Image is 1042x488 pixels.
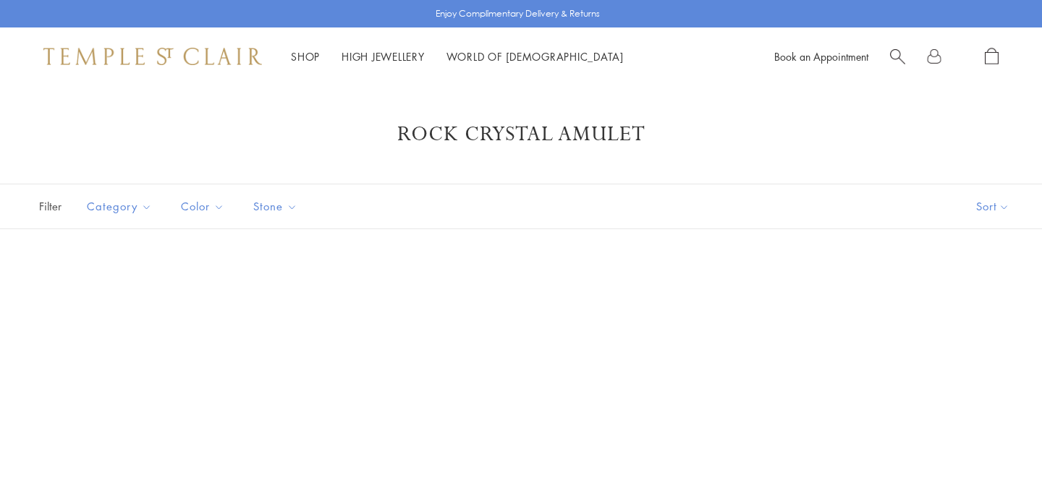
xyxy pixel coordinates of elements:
[242,190,308,223] button: Stone
[76,190,163,223] button: Category
[436,7,600,21] p: Enjoy Complimentary Delivery & Returns
[890,48,905,66] a: Search
[985,48,999,66] a: Open Shopping Bag
[774,49,868,64] a: Book an Appointment
[80,197,163,215] span: Category
[446,49,624,64] a: World of [DEMOGRAPHIC_DATA]World of [DEMOGRAPHIC_DATA]
[58,121,984,147] h1: Rock Crystal Amulet
[43,48,262,65] img: Temple St. Clair
[291,49,320,64] a: ShopShop
[944,184,1042,228] button: Show sort by
[291,48,624,66] nav: Main navigation
[246,197,308,215] span: Stone
[342,49,425,64] a: High JewelleryHigh Jewellery
[174,197,235,215] span: Color
[170,190,235,223] button: Color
